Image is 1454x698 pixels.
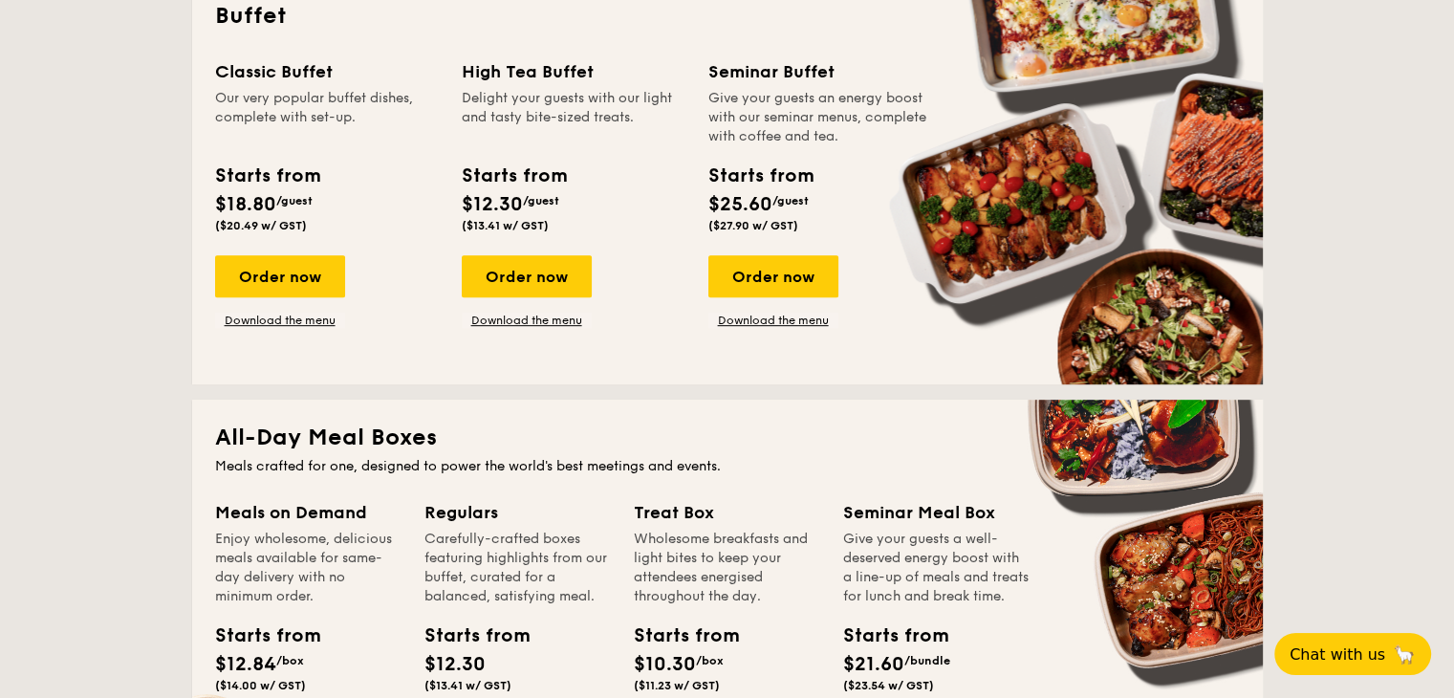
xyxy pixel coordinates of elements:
[215,622,301,650] div: Starts from
[424,530,611,606] div: Carefully-crafted boxes featuring highlights from our buffet, curated for a balanced, satisfying ...
[215,423,1240,453] h2: All-Day Meal Boxes
[215,255,345,297] div: Order now
[843,622,929,650] div: Starts from
[523,194,559,207] span: /guest
[215,193,276,216] span: $18.80
[708,162,813,190] div: Starts from
[708,255,838,297] div: Order now
[215,58,439,85] div: Classic Buffet
[462,58,685,85] div: High Tea Buffet
[462,193,523,216] span: $12.30
[215,313,345,328] a: Download the menu
[772,194,809,207] span: /guest
[215,219,307,232] span: ($20.49 w/ GST)
[215,457,1240,476] div: Meals crafted for one, designed to power the world's best meetings and events.
[708,193,772,216] span: $25.60
[424,499,611,526] div: Regulars
[1290,645,1385,664] span: Chat with us
[276,654,304,667] span: /box
[634,530,820,606] div: Wholesome breakfasts and light bites to keep your attendees energised throughout the day.
[276,194,313,207] span: /guest
[843,499,1030,526] div: Seminar Meal Box
[215,499,401,526] div: Meals on Demand
[708,89,932,146] div: Give your guests an energy boost with our seminar menus, complete with coffee and tea.
[843,530,1030,606] div: Give your guests a well-deserved energy boost with a line-up of meals and treats for lunch and br...
[708,219,798,232] span: ($27.90 w/ GST)
[462,219,549,232] span: ($13.41 w/ GST)
[462,313,592,328] a: Download the menu
[215,162,319,190] div: Starts from
[462,162,566,190] div: Starts from
[462,89,685,146] div: Delight your guests with our light and tasty bite-sized treats.
[708,58,932,85] div: Seminar Buffet
[215,89,439,146] div: Our very popular buffet dishes, complete with set-up.
[424,679,511,692] span: ($13.41 w/ GST)
[215,530,401,606] div: Enjoy wholesome, delicious meals available for same-day delivery with no minimum order.
[215,653,276,676] span: $12.84
[634,653,696,676] span: $10.30
[1274,633,1431,675] button: Chat with us🦙
[843,653,904,676] span: $21.60
[424,653,486,676] span: $12.30
[634,679,720,692] span: ($11.23 w/ GST)
[696,654,724,667] span: /box
[424,622,510,650] div: Starts from
[634,499,820,526] div: Treat Box
[634,622,720,650] div: Starts from
[215,679,306,692] span: ($14.00 w/ GST)
[904,654,950,667] span: /bundle
[1393,643,1416,665] span: 🦙
[843,679,934,692] span: ($23.54 w/ GST)
[462,255,592,297] div: Order now
[708,313,838,328] a: Download the menu
[215,1,1240,32] h2: Buffet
